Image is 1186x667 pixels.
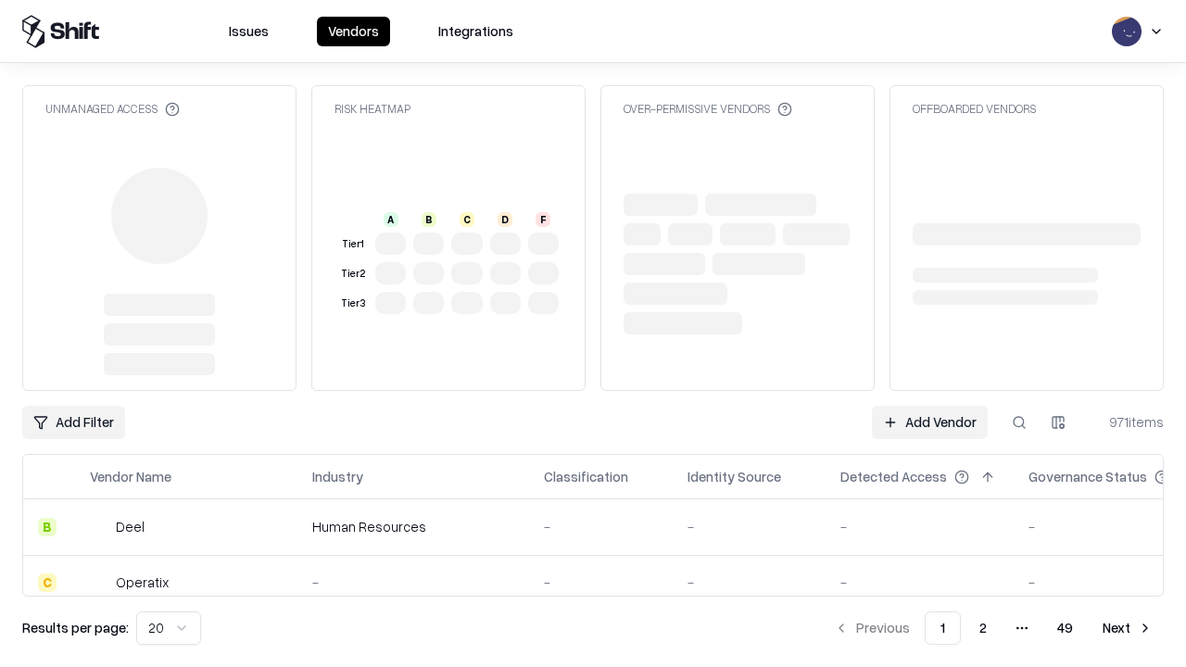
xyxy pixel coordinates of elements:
img: Deel [90,518,108,536]
div: C [38,573,57,592]
div: - [544,517,658,536]
div: Tier 2 [338,266,368,282]
div: Governance Status [1028,467,1147,486]
div: Tier 1 [338,236,368,252]
button: Add Filter [22,406,125,439]
div: - [688,573,811,592]
button: Next [1091,611,1164,645]
div: F [536,212,550,227]
div: Detected Access [840,467,947,486]
div: Tier 3 [338,296,368,311]
div: Human Resources [312,517,514,536]
nav: pagination [823,611,1164,645]
button: 1 [925,611,961,645]
div: Risk Heatmap [334,101,410,117]
div: Operatix [116,573,169,592]
div: B [38,518,57,536]
div: Over-Permissive Vendors [624,101,792,117]
div: C [460,212,474,227]
button: 2 [965,611,1002,645]
div: - [688,517,811,536]
div: Vendor Name [90,467,171,486]
a: Add Vendor [872,406,988,439]
button: Vendors [317,17,390,46]
div: A [384,212,398,227]
div: - [544,573,658,592]
div: B [422,212,436,227]
div: 971 items [1090,412,1164,432]
p: Results per page: [22,618,129,637]
div: Deel [116,517,145,536]
div: - [840,573,999,592]
div: Industry [312,467,363,486]
div: Offboarded Vendors [913,101,1036,117]
div: - [840,517,999,536]
button: Integrations [427,17,524,46]
div: Classification [544,467,628,486]
img: Operatix [90,573,108,592]
button: 49 [1042,611,1088,645]
div: Unmanaged Access [45,101,180,117]
button: Issues [218,17,280,46]
div: D [498,212,512,227]
div: Identity Source [688,467,781,486]
div: - [312,573,514,592]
